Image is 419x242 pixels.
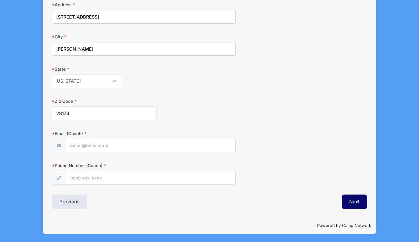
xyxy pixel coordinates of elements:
[52,195,87,209] button: Previous
[52,107,157,120] input: xxxxx
[52,130,157,137] label: Email (Coach)
[66,171,236,184] input: (xxx) xxx-xxxx
[48,223,371,229] p: Powered by Camp Network
[52,162,157,169] label: Phone Number (Coach)
[52,66,157,72] label: State
[52,2,157,8] label: Address
[52,34,157,40] label: City
[342,195,367,209] button: Next
[52,98,157,104] label: Zip Code
[66,139,236,152] input: email@email.com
